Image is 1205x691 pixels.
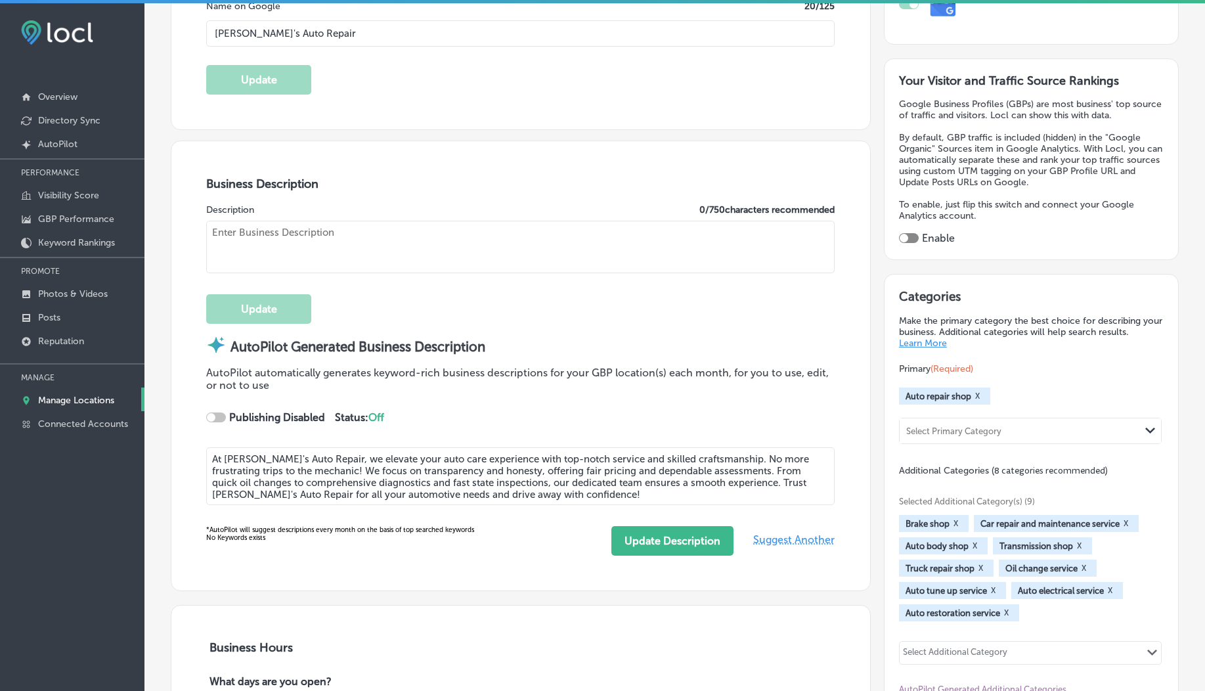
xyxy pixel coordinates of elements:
[206,367,835,391] p: AutoPilot automatically generates keyword-rich business descriptions for your GBP location(s) eac...
[899,132,1164,188] p: By default, GBP traffic is included (hidden) in the "Google Organic" Sources item in Google Analy...
[906,391,971,401] span: Auto repair shop
[971,391,984,401] button: X
[206,1,280,12] label: Name on Google
[611,526,734,556] button: Update Description
[899,465,1108,476] span: Additional Categories
[899,74,1164,88] h3: Your Visitor and Traffic Source Rankings
[38,115,100,126] p: Directory Sync
[975,563,987,573] button: X
[906,541,969,551] span: Auto body shop
[906,426,1001,436] div: Select Primary Category
[1000,608,1013,618] button: X
[1120,518,1132,529] button: X
[21,20,93,45] img: fda3e92497d09a02dc62c9cd864e3231.png
[206,20,835,47] input: Enter Location Name
[1005,564,1078,573] span: Oil change service
[206,335,226,355] img: autopilot-icon
[980,519,1120,529] span: Car repair and maintenance service
[992,464,1108,477] span: (8 categories recommended)
[899,497,1154,506] span: Selected Additional Category(s) (9)
[368,411,384,424] span: Off
[906,608,1000,618] span: Auto restoration service
[999,541,1073,551] span: Transmission shop
[38,213,114,225] p: GBP Performance
[950,518,962,529] button: X
[1078,563,1090,573] button: X
[206,676,426,690] p: What days are you open?
[987,585,999,596] button: X
[969,541,981,551] button: X
[922,232,955,244] label: Enable
[38,288,108,300] p: Photos & Videos
[229,411,325,424] strong: Publishing Disabled
[899,363,973,374] span: Primary
[206,294,311,324] button: Update
[1018,586,1104,596] span: Auto electrical service
[206,204,254,215] label: Description
[38,237,115,248] p: Keyword Rankings
[38,312,60,323] p: Posts
[206,640,835,655] h3: Business Hours
[206,526,474,534] span: *AutoPilot will suggest descriptions every month on the basis of top searched keywords
[38,139,77,150] p: AutoPilot
[38,336,84,347] p: Reputation
[899,199,1164,221] p: To enable, just flip this switch and connect your Google Analytics account.
[1104,585,1116,596] button: X
[931,363,973,374] span: (Required)
[899,289,1164,309] h3: Categories
[906,586,987,596] span: Auto tune up service
[335,411,384,424] strong: Status:
[906,519,950,529] span: Brake shop
[804,1,835,12] label: 20 /125
[206,447,835,505] textarea: At [PERSON_NAME]'s Auto Repair, we elevate your auto care experience with top-notch service and s...
[1073,541,1085,551] button: X
[38,190,99,201] p: Visibility Score
[206,177,835,191] h3: Business Description
[899,338,947,349] a: Learn More
[206,526,474,542] div: No Keywords exists
[753,524,835,556] span: Suggest Another
[206,65,311,95] button: Update
[899,315,1164,349] p: Make the primary category the best choice for describing your business. Additional categories wil...
[38,418,128,430] p: Connected Accounts
[38,91,77,102] p: Overview
[906,564,975,573] span: Truck repair shop
[38,395,114,406] p: Manage Locations
[699,204,835,215] label: 0 / 750 characters recommended
[230,339,485,355] strong: AutoPilot Generated Business Description
[903,647,1007,662] div: Select Additional Category
[899,99,1164,121] p: Google Business Profiles (GBPs) are most business' top source of traffic and visitors. Locl can s...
